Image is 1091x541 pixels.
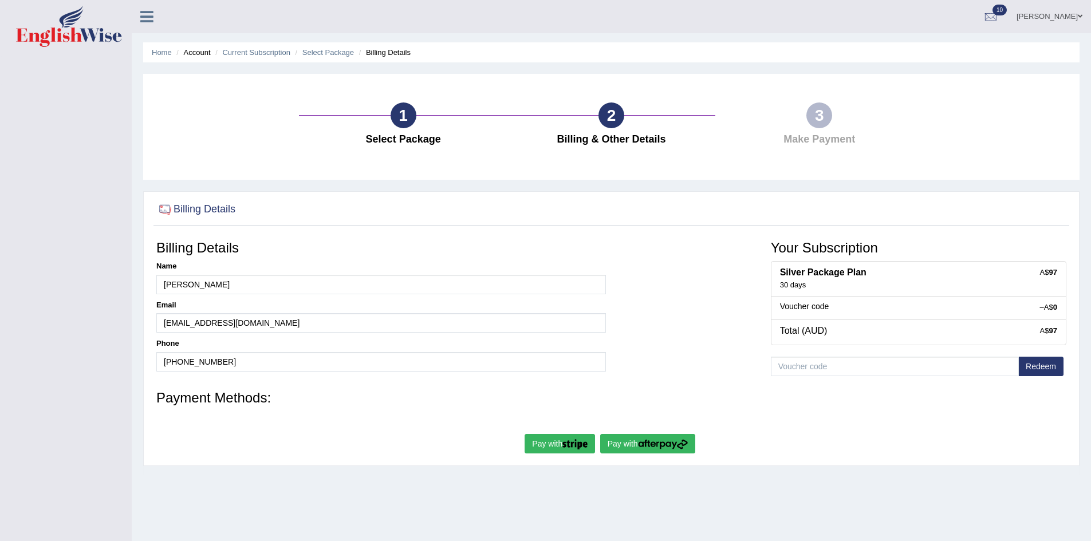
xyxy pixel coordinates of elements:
[992,5,1007,15] span: 10
[721,134,917,145] h4: Make Payment
[391,102,416,128] div: 1
[780,281,1057,290] div: 30 days
[1053,303,1057,311] strong: 0
[156,300,176,310] label: Email
[1040,267,1057,278] div: A$
[305,134,501,145] h4: Select Package
[1018,357,1064,376] button: Redeem
[222,48,290,57] a: Current Subscription
[513,134,710,145] h4: Billing & Other Details
[771,240,1066,255] h3: Your Subscription
[525,434,595,453] button: Pay with
[152,48,172,57] a: Home
[156,338,179,349] label: Phone
[598,102,624,128] div: 2
[1049,326,1057,335] strong: 97
[780,326,1057,336] h4: Total (AUD)
[156,261,176,271] label: Name
[1049,268,1057,277] strong: 97
[1040,326,1057,336] div: A$
[156,240,606,255] h3: Billing Details
[356,47,411,58] li: Billing Details
[806,102,832,128] div: 3
[780,267,867,277] b: Silver Package Plan
[771,357,1019,376] input: Voucher code
[174,47,210,58] li: Account
[156,201,235,218] h2: Billing Details
[1040,302,1057,313] div: –A$
[600,434,695,453] button: Pay with
[302,48,354,57] a: Select Package
[156,390,1066,405] h3: Payment Methods:
[780,302,1057,311] h5: Voucher code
